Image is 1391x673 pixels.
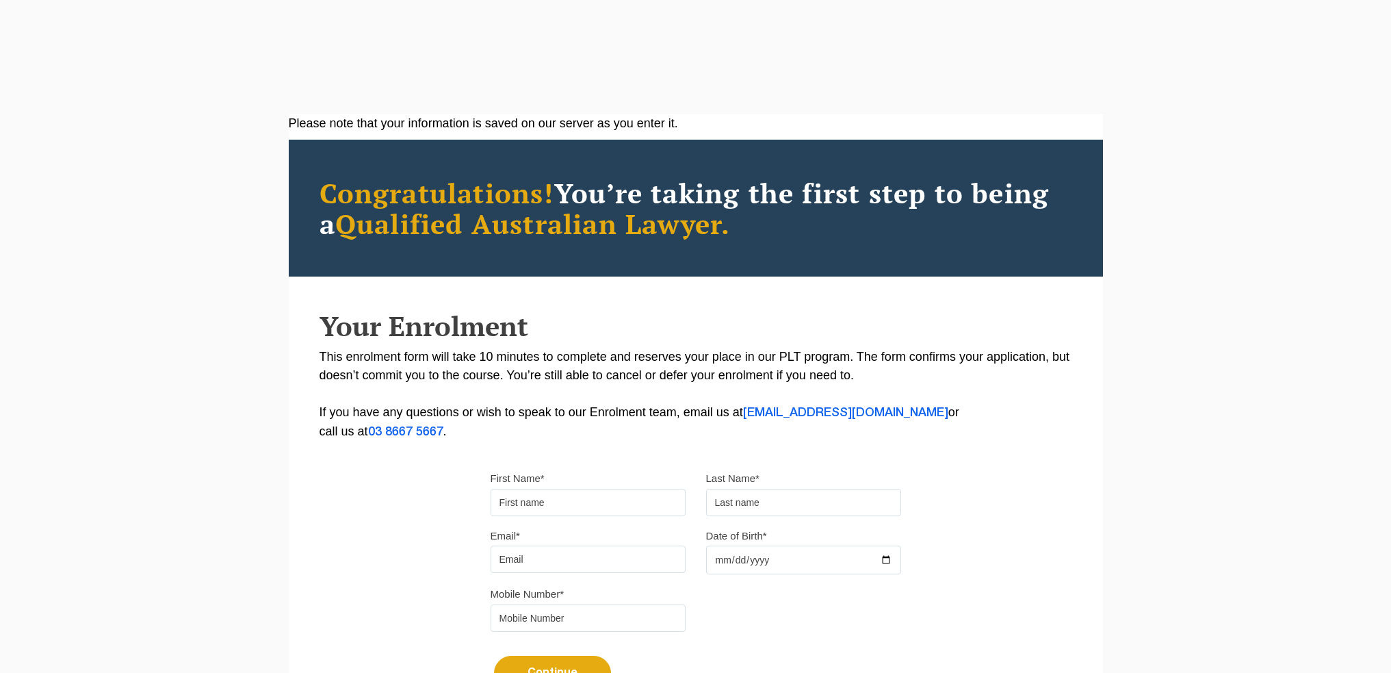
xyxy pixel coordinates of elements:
a: [EMAIL_ADDRESS][DOMAIN_NAME] [743,407,948,418]
a: 03 8667 5667 [368,427,443,437]
label: First Name* [491,472,545,485]
span: Congratulations! [320,175,554,211]
input: Mobile Number [491,605,686,632]
input: First name [491,489,686,516]
h2: Your Enrolment [320,311,1072,341]
input: Email [491,546,686,573]
label: Date of Birth* [706,529,767,543]
div: Please note that your information is saved on our server as you enter it. [289,114,1103,133]
label: Mobile Number* [491,587,564,601]
label: Last Name* [706,472,759,485]
input: Last name [706,489,901,516]
label: Email* [491,529,520,543]
p: This enrolment form will take 10 minutes to complete and reserves your place in our PLT program. ... [320,348,1072,442]
span: Qualified Australian Lawyer. [335,205,731,242]
h2: You’re taking the first step to being a [320,177,1072,239]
